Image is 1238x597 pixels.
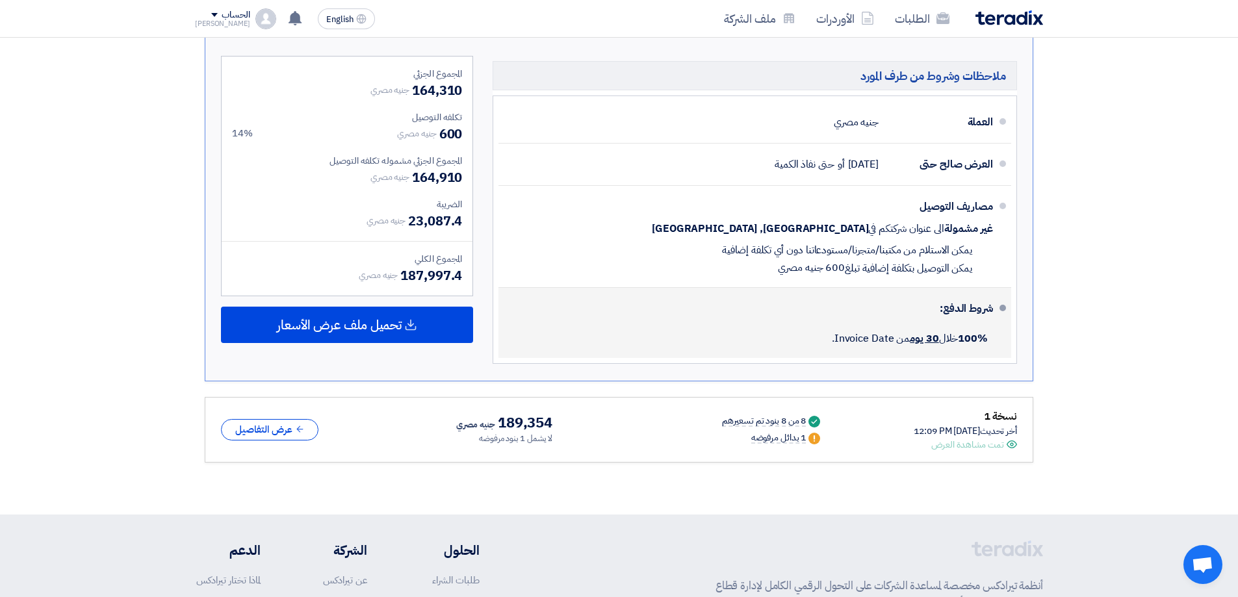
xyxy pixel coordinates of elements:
[845,262,972,275] span: يمكن التوصيل بتكلفة إضافية تبلغ
[439,124,463,144] span: 600
[370,170,409,184] span: جنيه مصري
[868,222,944,235] span: الى عنوان شركتكم في
[889,107,993,138] div: العملة
[412,168,462,187] span: 164,910
[722,416,806,427] div: 8 من 8 بنود تم تسعيرهم
[958,331,988,346] strong: 100%
[914,424,1017,438] div: أخر تحديث [DATE] 12:09 PM
[432,573,480,587] a: طلبات الشراء
[323,573,367,587] a: عن تيرادكس
[931,438,1004,451] div: تمت مشاهدة العرض
[221,419,318,440] button: عرض التفاصيل
[832,331,988,346] span: خلال من Invoice Date.
[400,266,462,285] span: 187,997.4
[1183,545,1222,584] div: دردشة مفتوحة
[848,158,879,171] span: [DATE]
[498,415,552,431] span: 189,354
[778,261,845,274] span: 600 جنيه مصري
[914,408,1017,425] div: نسخة 1
[910,331,938,346] u: 30 يوم
[406,540,480,560] li: الحلول
[277,319,402,331] span: تحميل ملف عرض الأسعار
[232,126,253,141] div: 14%
[232,154,462,168] div: المجموع الجزئي مشموله تكلفه التوصيل
[714,3,806,34] a: ملف الشركة
[493,61,1017,90] h5: ملاحظات وشروط من طرف المورد
[367,214,406,227] span: جنيه مصري
[196,573,261,587] a: لماذا تختار تيرادكس
[397,127,436,140] span: جنيه مصري
[408,211,462,231] span: 23,087.4
[232,110,462,124] div: تكلفه التوصيل
[479,432,552,445] div: لا يشمل 1 بنود مرفوضه
[519,293,993,324] div: شروط الدفع:
[652,222,868,235] span: [GEOGRAPHIC_DATA], [GEOGRAPHIC_DATA]
[889,149,993,180] div: العرض صالح حتى
[300,540,367,560] li: الشركة
[456,417,495,433] span: جنيه مصري
[195,20,250,27] div: [PERSON_NAME]
[412,81,462,100] span: 164,310
[232,197,462,211] div: الضريبة
[318,8,375,29] button: English
[944,222,993,235] span: غير مشمولة
[722,244,972,257] span: يمكن الاستلام من مكتبنا/متجرنا/مستودعاتنا دون أي تكلفة إضافية
[359,268,398,282] span: جنيه مصري
[889,191,993,222] div: مصاريف التوصيل
[884,3,960,34] a: الطلبات
[975,10,1043,25] img: Teradix logo
[232,252,462,266] div: المجموع الكلي
[834,110,879,134] div: جنيه مصري
[775,158,834,171] span: حتى نفاذ الكمية
[222,10,250,21] div: الحساب
[806,3,884,34] a: الأوردرات
[255,8,276,29] img: profile_test.png
[326,15,354,24] span: English
[232,67,462,81] div: المجموع الجزئي
[838,158,845,171] span: أو
[195,540,261,560] li: الدعم
[751,433,806,444] div: 1 بدائل مرفوضه
[370,83,409,97] span: جنيه مصري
